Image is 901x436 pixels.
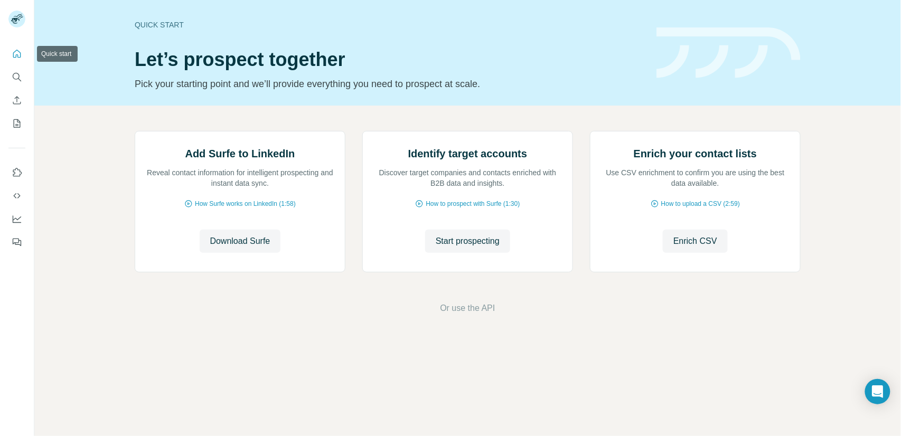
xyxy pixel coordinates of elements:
[601,167,790,188] p: Use CSV enrichment to confirm you are using the best data available.
[8,91,25,110] button: Enrich CSV
[8,114,25,133] button: My lists
[8,163,25,182] button: Use Surfe on LinkedIn
[8,68,25,87] button: Search
[865,379,890,404] div: Open Intercom Messenger
[8,44,25,63] button: Quick start
[185,146,295,161] h2: Add Surfe to LinkedIn
[8,233,25,252] button: Feedback
[656,27,801,79] img: banner
[200,230,281,253] button: Download Surfe
[440,302,495,315] button: Or use the API
[673,235,717,248] span: Enrich CSV
[195,199,296,208] span: How Surfe works on LinkedIn (1:58)
[408,146,528,161] h2: Identify target accounts
[135,77,644,91] p: Pick your starting point and we’ll provide everything you need to prospect at scale.
[426,199,520,208] span: How to prospect with Surfe (1:30)
[634,146,757,161] h2: Enrich your contact lists
[8,186,25,205] button: Use Surfe API
[210,235,270,248] span: Download Surfe
[661,199,740,208] span: How to upload a CSV (2:59)
[425,230,510,253] button: Start prospecting
[373,167,562,188] p: Discover target companies and contacts enriched with B2B data and insights.
[135,20,644,30] div: Quick start
[146,167,334,188] p: Reveal contact information for intelligent prospecting and instant data sync.
[436,235,500,248] span: Start prospecting
[663,230,728,253] button: Enrich CSV
[8,210,25,229] button: Dashboard
[135,49,644,70] h1: Let’s prospect together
